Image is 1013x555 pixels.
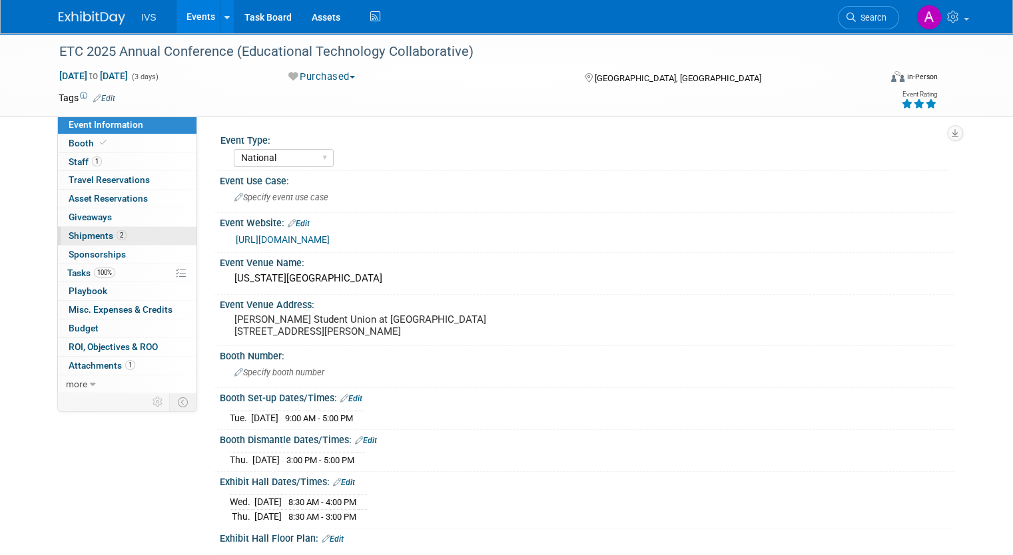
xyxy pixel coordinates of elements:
[220,213,954,230] div: Event Website:
[69,341,158,352] span: ROI, Objectives & ROO
[230,268,944,289] div: [US_STATE][GEOGRAPHIC_DATA]
[69,119,143,130] span: Event Information
[170,393,197,411] td: Toggle Event Tabs
[58,264,196,282] a: Tasks100%
[322,534,344,544] a: Edit
[58,301,196,319] a: Misc. Expenses & Credits
[58,319,196,337] a: Budget
[234,367,324,377] span: Specify booth number
[906,72,938,82] div: In-Person
[285,413,353,423] span: 9:00 AM - 5:00 PM
[69,193,148,204] span: Asset Reservations
[220,295,954,311] div: Event Venue Address:
[220,130,948,147] div: Event Type:
[69,249,126,260] span: Sponsorships
[58,338,196,356] a: ROI, Objectives & ROO
[59,11,125,25] img: ExhibitDay
[131,73,159,81] span: (3 days)
[58,171,196,189] a: Travel Reservations
[220,472,954,489] div: Exhibit Hall Dates/Times:
[916,5,942,30] img: Aaron Lentscher
[838,6,899,29] a: Search
[93,94,115,103] a: Edit
[58,116,196,134] a: Event Information
[69,285,107,296] span: Playbook
[891,71,904,82] img: Format-Inperson.png
[58,357,196,375] a: Attachments1
[69,212,112,222] span: Giveaways
[69,174,150,185] span: Travel Reservations
[92,156,102,166] span: 1
[59,70,129,82] span: [DATE] [DATE]
[117,230,127,240] span: 2
[284,70,360,84] button: Purchased
[220,388,954,405] div: Booth Set-up Dates/Times:
[808,69,938,89] div: Event Format
[288,497,356,507] span: 8:30 AM - 4:00 PM
[230,509,254,523] td: Thu.
[58,282,196,300] a: Playbook
[355,436,377,445] a: Edit
[69,323,99,333] span: Budget
[236,234,330,245] a: [URL][DOMAIN_NAME]
[59,91,115,104] td: Tags
[234,192,328,202] span: Specify event use case
[58,134,196,152] a: Booth
[66,379,87,389] span: more
[286,455,354,465] span: 3:00 PM - 5:00 PM
[333,478,355,487] a: Edit
[58,227,196,245] a: Shipments2
[58,153,196,171] a: Staff1
[230,453,252,466] td: Thu.
[69,360,135,371] span: Attachments
[234,313,511,337] pre: [PERSON_NAME] Student Union at [GEOGRAPHIC_DATA] [STREET_ADDRESS][PERSON_NAME]
[230,411,251,425] td: Tue.
[147,393,170,411] td: Personalize Event Tab Strip
[69,304,172,315] span: Misc. Expenses & Credits
[220,346,954,363] div: Booth Number:
[69,138,109,148] span: Booth
[220,528,954,546] div: Exhibit Hall Floor Plan:
[340,394,362,403] a: Edit
[58,190,196,208] a: Asset Reservations
[288,219,310,228] a: Edit
[288,512,356,522] span: 8:30 AM - 3:00 PM
[220,430,954,447] div: Booth Dismantle Dates/Times:
[69,230,127,241] span: Shipments
[58,375,196,393] a: more
[125,360,135,370] span: 1
[220,253,954,270] div: Event Venue Name:
[251,411,278,425] td: [DATE]
[58,208,196,226] a: Giveaways
[100,139,107,146] i: Booth reservation complete
[55,40,863,64] div: ETC 2025 Annual Conference (Educational Technology Collaborative)
[220,171,954,188] div: Event Use Case:
[254,494,282,509] td: [DATE]
[856,13,886,23] span: Search
[69,156,102,167] span: Staff
[254,509,282,523] td: [DATE]
[595,73,761,83] span: [GEOGRAPHIC_DATA], [GEOGRAPHIC_DATA]
[87,71,100,81] span: to
[141,12,157,23] span: IVS
[230,494,254,509] td: Wed.
[901,91,937,98] div: Event Rating
[94,268,115,277] span: 100%
[67,268,115,278] span: Tasks
[58,246,196,264] a: Sponsorships
[252,453,280,466] td: [DATE]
